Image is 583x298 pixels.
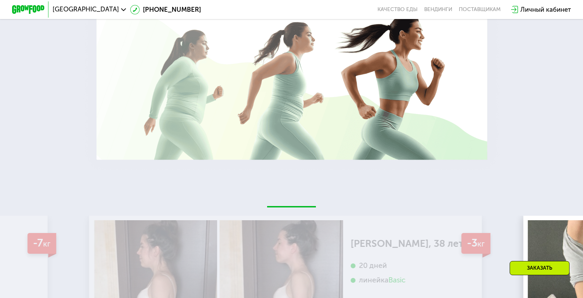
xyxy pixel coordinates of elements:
[462,233,491,254] div: -3
[28,233,56,254] div: -7
[43,239,51,249] span: кг
[130,5,201,15] a: [PHONE_NUMBER]
[53,6,119,13] span: [GEOGRAPHIC_DATA]
[424,6,452,13] a: Вендинги
[388,276,405,285] div: Basic
[351,261,470,270] div: 20 дней
[377,6,418,13] a: Качество еды
[510,261,570,275] div: Заказать
[351,240,470,248] div: [PERSON_NAME], 38 лет
[459,6,501,13] div: поставщикам
[520,5,571,15] div: Личный кабинет
[351,276,470,285] div: линейка
[477,239,485,249] span: кг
